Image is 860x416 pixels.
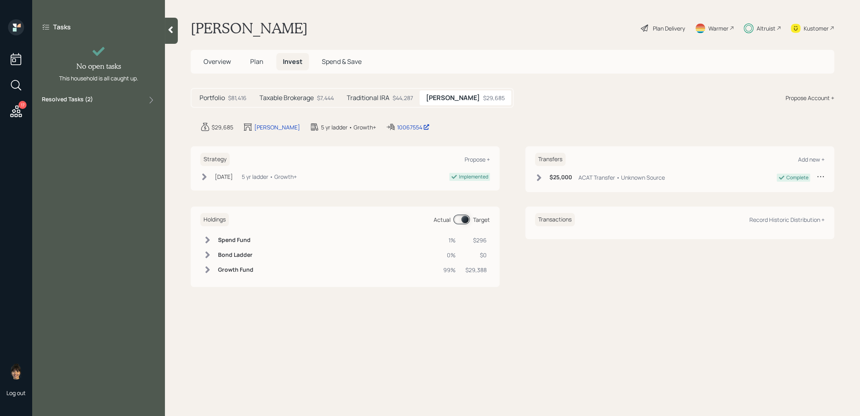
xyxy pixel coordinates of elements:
h6: Strategy [200,153,230,166]
span: Invest [283,57,302,66]
div: Actual [434,215,451,224]
h5: [PERSON_NAME] [426,94,480,102]
div: $296 [465,236,487,244]
h6: Transfers [535,153,566,166]
h4: No open tasks [76,62,121,71]
div: $44,287 [393,94,413,102]
div: 1% [443,236,456,244]
div: $7,444 [317,94,334,102]
div: Propose Account + [786,94,834,102]
span: Spend & Save [322,57,362,66]
div: Kustomer [804,24,829,33]
div: Complete [786,174,809,181]
div: Altruist [757,24,776,33]
div: $29,685 [212,123,233,131]
div: This household is all caught up. [59,74,138,82]
div: $81,416 [228,94,247,102]
div: $29,388 [465,266,487,274]
div: $0 [465,251,487,259]
h6: Holdings [200,213,229,226]
div: Plan Delivery [653,24,685,33]
h6: $25,000 [549,174,572,181]
h5: Portfolio [200,94,225,102]
h5: Traditional IRA [347,94,389,102]
div: Implemented [459,173,488,180]
div: Record Historic Distribution + [749,216,825,223]
h5: Taxable Brokerage [259,94,314,102]
h1: [PERSON_NAME] [191,19,308,37]
label: Resolved Tasks ( 2 ) [42,95,93,105]
h6: Transactions [535,213,575,226]
div: Propose + [465,156,490,163]
div: $29,685 [483,94,505,102]
div: 99% [443,266,456,274]
div: Log out [6,389,26,397]
div: [DATE] [215,172,233,181]
span: Overview [204,57,231,66]
div: Target [473,215,490,224]
div: 5 yr ladder • Growth+ [242,172,297,181]
div: [PERSON_NAME] [254,123,300,131]
h6: Spend Fund [218,237,253,244]
h6: Growth Fund [218,266,253,273]
img: treva-nostdahl-headshot.png [8,363,24,379]
div: 0% [443,251,456,259]
span: Plan [250,57,263,66]
div: 17 [19,101,27,109]
div: 5 yr ladder • Growth+ [321,123,376,131]
div: ACAT Transfer • Unknown Source [578,173,665,182]
h6: Bond Ladder [218,252,253,258]
div: Add new + [798,156,825,163]
label: Tasks [53,23,71,31]
div: Warmer [708,24,728,33]
div: 10067554 [397,123,430,131]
